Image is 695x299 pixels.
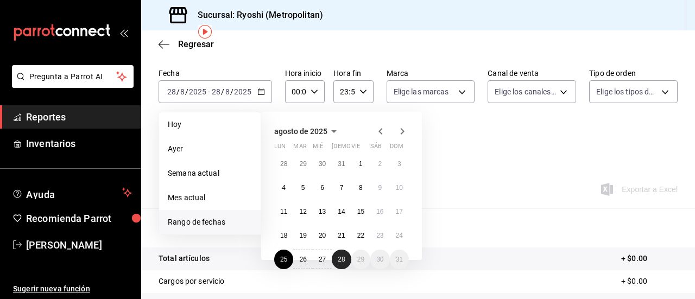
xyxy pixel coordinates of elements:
[338,232,345,239] abbr: 21 de agosto de 2025
[340,184,344,192] abbr: 7 de agosto de 2025
[8,79,134,90] a: Pregunta a Parrot AI
[293,250,312,269] button: 26 de agosto de 2025
[396,256,403,263] abbr: 31 de agosto de 2025
[351,226,370,245] button: 22 de agosto de 2025
[376,256,383,263] abbr: 30 de agosto de 2025
[299,208,306,215] abbr: 12 de agosto de 2025
[230,87,233,96] span: /
[488,69,576,77] label: Canal de venta
[299,256,306,263] abbr: 26 de agosto de 2025
[370,226,389,245] button: 23 de agosto de 2025
[313,226,332,245] button: 20 de agosto de 2025
[390,250,409,269] button: 31 de agosto de 2025
[178,39,214,49] span: Regresar
[225,87,230,96] input: --
[274,250,293,269] button: 25 de agosto de 2025
[332,143,396,154] abbr: jueves
[159,276,225,287] p: Cargos por servicio
[12,65,134,88] button: Pregunta a Parrot AI
[301,184,305,192] abbr: 5 de agosto de 2025
[351,143,360,154] abbr: viernes
[274,226,293,245] button: 18 de agosto de 2025
[332,226,351,245] button: 21 de agosto de 2025
[338,256,345,263] abbr: 28 de agosto de 2025
[390,143,403,154] abbr: domingo
[282,184,286,192] abbr: 4 de agosto de 2025
[180,87,185,96] input: --
[159,69,272,77] label: Fecha
[313,154,332,174] button: 30 de julio de 2025
[167,87,176,96] input: --
[168,119,252,130] span: Hoy
[596,86,658,97] span: Elige los tipos de orden
[370,202,389,221] button: 16 de agosto de 2025
[332,202,351,221] button: 14 de agosto de 2025
[357,208,364,215] abbr: 15 de agosto de 2025
[357,232,364,239] abbr: 22 de agosto de 2025
[351,250,370,269] button: 29 de agosto de 2025
[396,232,403,239] abbr: 24 de agosto de 2025
[370,154,389,174] button: 2 de agosto de 2025
[333,69,373,77] label: Hora fin
[285,69,325,77] label: Hora inicio
[119,28,128,37] button: open_drawer_menu
[185,87,188,96] span: /
[168,192,252,203] span: Mes actual
[390,202,409,221] button: 17 de agosto de 2025
[274,178,293,198] button: 4 de agosto de 2025
[319,208,326,215] abbr: 13 de agosto de 2025
[293,178,312,198] button: 5 de agosto de 2025
[394,86,449,97] span: Elige las marcas
[274,202,293,221] button: 11 de agosto de 2025
[293,154,312,174] button: 29 de julio de 2025
[221,87,224,96] span: /
[299,232,306,239] abbr: 19 de agosto de 2025
[26,186,118,199] span: Ayuda
[332,154,351,174] button: 31 de julio de 2025
[313,178,332,198] button: 6 de agosto de 2025
[159,39,214,49] button: Regresar
[589,69,678,77] label: Tipo de orden
[188,87,207,96] input: ----
[387,69,475,77] label: Marca
[390,154,409,174] button: 3 de agosto de 2025
[320,184,324,192] abbr: 6 de agosto de 2025
[370,143,382,154] abbr: sábado
[293,143,306,154] abbr: martes
[26,110,132,124] span: Reportes
[293,226,312,245] button: 19 de agosto de 2025
[280,256,287,263] abbr: 25 de agosto de 2025
[26,211,132,226] span: Recomienda Parrot
[274,154,293,174] button: 28 de julio de 2025
[280,160,287,168] abbr: 28 de julio de 2025
[280,232,287,239] abbr: 18 de agosto de 2025
[313,202,332,221] button: 13 de agosto de 2025
[370,250,389,269] button: 30 de agosto de 2025
[280,208,287,215] abbr: 11 de agosto de 2025
[176,87,180,96] span: /
[621,253,678,264] p: + $0.00
[351,154,370,174] button: 1 de agosto de 2025
[233,87,252,96] input: ----
[208,87,210,96] span: -
[495,86,556,97] span: Elige los canales de venta
[621,276,678,287] p: + $0.00
[313,143,323,154] abbr: miércoles
[168,217,252,228] span: Rango de fechas
[359,160,363,168] abbr: 1 de agosto de 2025
[359,184,363,192] abbr: 8 de agosto de 2025
[29,71,117,82] span: Pregunta a Parrot AI
[13,283,132,295] span: Sugerir nueva función
[168,143,252,155] span: Ayer
[26,238,132,252] span: [PERSON_NAME]
[319,160,326,168] abbr: 30 de julio de 2025
[370,178,389,198] button: 9 de agosto de 2025
[351,202,370,221] button: 15 de agosto de 2025
[376,208,383,215] abbr: 16 de agosto de 2025
[357,256,364,263] abbr: 29 de agosto de 2025
[319,256,326,263] abbr: 27 de agosto de 2025
[189,9,323,22] h3: Sucursal: Ryoshi (Metropolitan)
[274,125,340,138] button: agosto de 2025
[274,143,286,154] abbr: lunes
[396,208,403,215] abbr: 17 de agosto de 2025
